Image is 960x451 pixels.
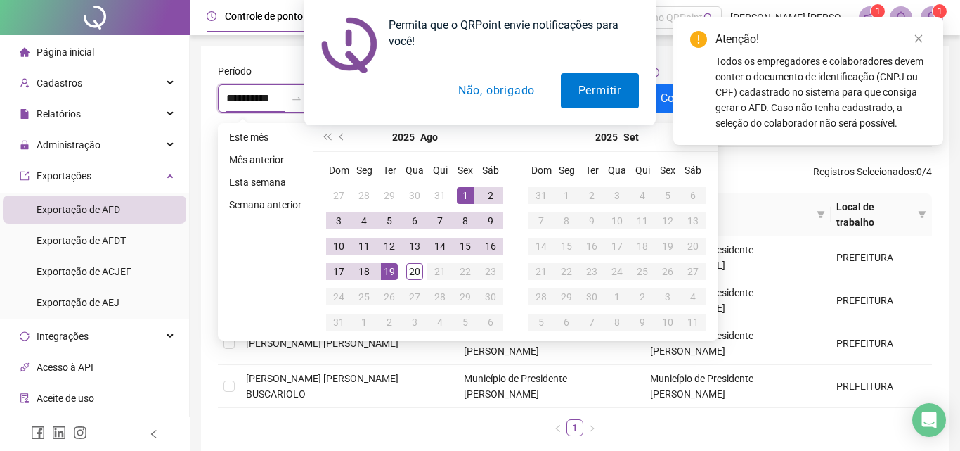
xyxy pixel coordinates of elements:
div: 9 [634,314,651,331]
td: 2025-08-05 [377,208,402,234]
div: 9 [482,212,499,229]
div: 17 [609,238,625,255]
button: right [583,419,600,436]
th: Qua [402,158,427,183]
span: audit [20,393,30,403]
td: 2025-09-02 [579,183,604,208]
span: Integrações [37,331,89,342]
li: 1 [566,419,583,436]
button: month panel [623,123,639,151]
div: 10 [659,314,676,331]
div: 2 [482,187,499,204]
div: 2 [634,288,651,305]
span: Administração [37,139,100,151]
div: Permita que o QRPoint envie notificações para você! [377,17,639,49]
button: left [550,419,566,436]
td: 2025-08-17 [326,259,351,284]
td: 2025-08-13 [402,234,427,259]
td: 2025-08-23 [478,259,503,284]
li: Página anterior [550,419,566,436]
td: 2025-08-29 [453,284,478,310]
span: Razão social [650,207,811,222]
div: 5 [533,314,550,331]
div: 16 [583,238,600,255]
span: right [588,424,596,433]
td: 2025-09-05 [453,310,478,335]
div: 28 [533,288,550,305]
span: left [554,424,562,433]
td: 2025-08-18 [351,259,377,284]
td: 2025-09-13 [680,208,706,234]
div: 1 [558,187,575,204]
td: 2025-09-23 [579,259,604,284]
div: 11 [685,314,701,331]
div: 16 [482,238,499,255]
td: 2025-08-31 [326,310,351,335]
td: 2025-09-04 [427,310,453,335]
div: 8 [457,212,474,229]
span: facebook [31,426,45,440]
div: 3 [406,314,423,331]
button: year panel [595,123,618,151]
td: Município de Presidente [PERSON_NAME] [644,236,831,279]
div: 5 [457,314,474,331]
td: 2025-09-21 [528,259,554,284]
td: Município de Presidente [PERSON_NAME] [644,365,831,408]
a: 1 [567,420,583,436]
div: Open Intercom Messenger [912,403,946,437]
div: 29 [558,288,575,305]
div: 11 [356,238,372,255]
div: 26 [381,288,398,305]
span: filter [915,196,929,233]
button: year panel [392,123,415,151]
div: 23 [583,263,600,280]
td: 2025-09-30 [579,284,604,310]
div: 8 [558,212,575,229]
button: month panel [420,123,438,151]
td: 2025-09-22 [554,259,579,284]
li: Este mês [223,129,307,146]
td: PREFEITURA [831,279,932,322]
div: 25 [356,288,372,305]
td: 2025-09-19 [655,234,680,259]
th: Seg [351,158,377,183]
td: 2025-08-08 [453,208,478,234]
td: 2025-09-12 [655,208,680,234]
td: 2025-10-06 [554,310,579,335]
th: Sex [655,158,680,183]
td: 2025-08-27 [402,284,427,310]
td: 2025-08-16 [478,234,503,259]
button: Permitir [561,73,639,108]
div: 21 [432,263,448,280]
td: 2025-09-07 [528,208,554,234]
li: Mês anterior [223,151,307,168]
div: 15 [558,238,575,255]
div: 19 [381,263,398,280]
td: 2025-08-12 [377,234,402,259]
div: 18 [356,263,372,280]
span: Exportação de AFD [37,204,120,215]
div: 15 [457,238,474,255]
td: 2025-10-10 [655,310,680,335]
td: 2025-08-20 [402,259,427,284]
td: 2025-09-17 [604,234,630,259]
div: 21 [533,263,550,280]
div: 1 [457,187,474,204]
th: Sáb [478,158,503,183]
div: 13 [685,212,701,229]
button: super-prev-year [319,123,335,151]
div: 10 [330,238,347,255]
td: 2025-10-11 [680,310,706,335]
span: Local de trabalho [836,199,912,230]
th: Sex [453,158,478,183]
td: 2025-09-06 [478,310,503,335]
td: Município de Presidente [PERSON_NAME] [458,322,644,365]
td: 2025-09-29 [554,284,579,310]
td: 2025-09-02 [377,310,402,335]
div: 28 [356,187,372,204]
div: 4 [634,187,651,204]
div: 12 [381,238,398,255]
td: 2025-10-09 [630,310,655,335]
div: 14 [432,238,448,255]
div: 31 [533,187,550,204]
